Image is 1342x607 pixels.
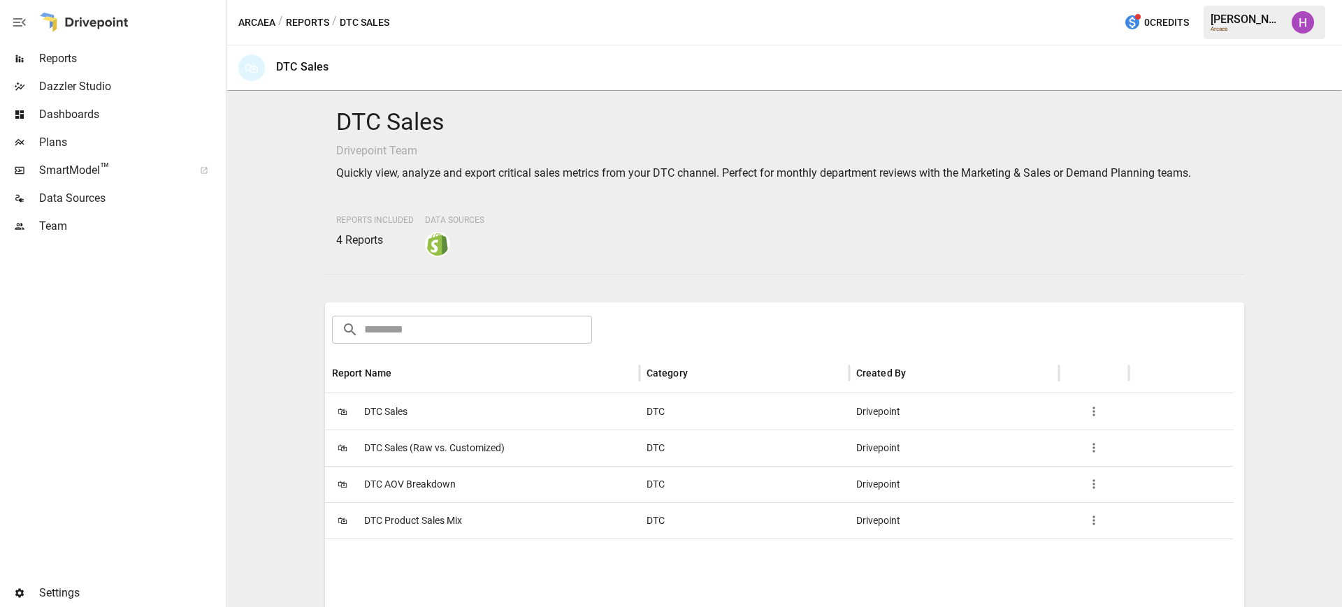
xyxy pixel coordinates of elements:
span: Data Sources [39,190,224,207]
p: 4 Reports [336,232,414,249]
div: DTC [640,502,849,539]
span: Dazzler Studio [39,78,224,95]
span: DTC AOV Breakdown [364,467,456,502]
span: 0 Credits [1144,14,1189,31]
button: Sort [689,363,709,383]
button: Sort [907,363,927,383]
div: [PERSON_NAME] [1211,13,1283,26]
button: Arcaea [238,14,275,31]
span: SmartModel [39,162,185,179]
div: Report Name [332,367,392,379]
button: Sort [393,363,412,383]
div: DTC Sales [276,60,329,73]
span: DTC Sales [364,394,407,430]
div: Drivepoint [849,502,1059,539]
div: Created By [856,367,907,379]
div: Arcaea [1211,26,1283,32]
span: Dashboards [39,106,224,123]
button: Harry Antonio [1283,3,1322,42]
span: Settings [39,585,224,601]
p: Drivepoint Team [336,142,1234,159]
span: ™ [100,160,110,177]
div: 🛍 [238,54,265,81]
span: Team [39,218,224,235]
span: DTC Sales (Raw vs. Customized) [364,430,505,466]
div: / [278,14,283,31]
div: DTC [640,430,849,466]
div: Category [647,367,688,379]
div: DTC [640,466,849,502]
p: Quickly view, analyze and export critical sales metrics from your DTC channel. Perfect for monthl... [336,165,1234,182]
div: Drivepoint [849,430,1059,466]
button: 0Credits [1118,10,1195,36]
span: Plans [39,134,224,151]
span: Data Sources [425,215,484,225]
img: shopify [426,233,449,256]
img: Harry Antonio [1292,11,1314,34]
div: Drivepoint [849,466,1059,502]
div: DTC [640,393,849,430]
span: 🛍 [332,401,353,422]
button: Reports [286,14,329,31]
div: Drivepoint [849,393,1059,430]
div: / [332,14,337,31]
h4: DTC Sales [336,108,1234,137]
span: DTC Product Sales Mix [364,503,462,539]
span: 🛍 [332,437,353,458]
span: 🛍 [332,510,353,531]
span: Reports [39,50,224,67]
span: Reports Included [336,215,414,225]
span: 🛍 [332,474,353,495]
